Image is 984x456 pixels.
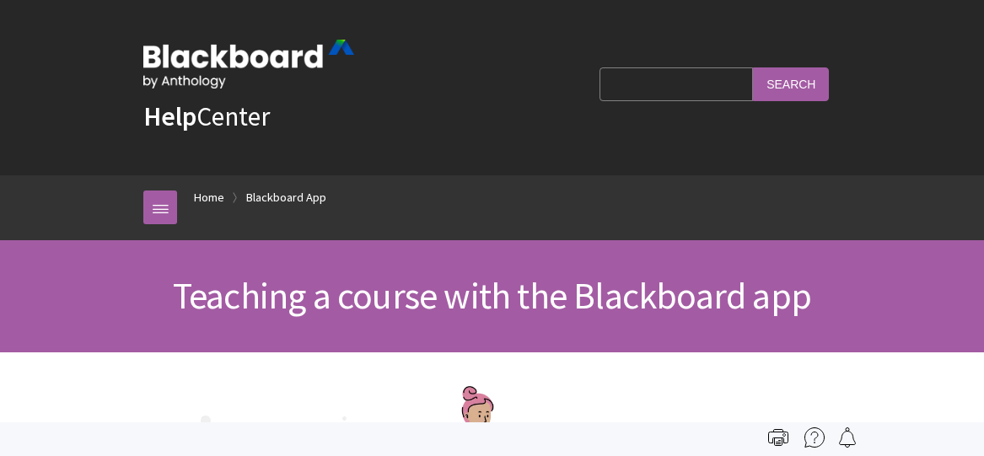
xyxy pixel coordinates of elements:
strong: Help [143,99,196,133]
img: Print [768,427,788,448]
img: Follow this page [837,427,858,448]
a: Blackboard App [246,187,326,208]
img: More help [804,427,825,448]
a: Home [194,187,224,208]
img: Blackboard by Anthology [143,40,354,89]
span: Teaching a course with the Blackboard app [173,272,811,319]
a: HelpCenter [143,99,270,133]
input: Search [753,67,829,100]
